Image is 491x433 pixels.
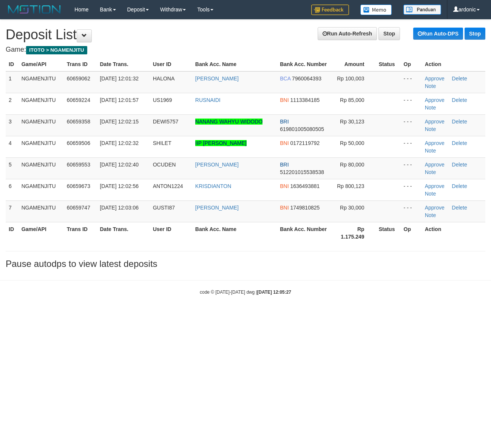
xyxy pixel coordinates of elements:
[6,4,63,15] img: MOTION_logo.png
[452,183,467,189] a: Delete
[153,140,171,146] span: SHILET
[376,57,401,71] th: Status
[333,57,375,71] th: Amount
[292,76,321,82] span: 7960064393
[465,28,485,40] a: Stop
[452,76,467,82] a: Delete
[452,162,467,168] a: Delete
[192,57,277,71] th: Bank Acc. Name
[401,136,422,157] td: - - -
[192,222,277,243] th: Bank Acc. Name
[6,222,19,243] th: ID
[452,140,467,146] a: Delete
[340,205,364,211] span: Rp 30,000
[376,222,401,243] th: Status
[340,97,364,103] span: Rp 85,000
[19,57,64,71] th: Game/API
[97,222,150,243] th: Date Trans.
[100,162,138,168] span: [DATE] 12:02:40
[19,136,64,157] td: NGAMENJITU
[67,205,90,211] span: 60659747
[67,76,90,82] span: 60659062
[153,76,175,82] span: HALONA
[6,136,19,157] td: 4
[280,119,289,125] span: BRI
[195,76,239,82] a: [PERSON_NAME]
[100,76,138,82] span: [DATE] 12:01:32
[67,162,90,168] span: 60659553
[403,5,441,15] img: panduan.png
[422,222,485,243] th: Action
[100,140,138,146] span: [DATE] 12:02:32
[452,97,467,103] a: Delete
[100,119,138,125] span: [DATE] 12:02:15
[67,140,90,146] span: 60659506
[280,183,289,189] span: BNI
[422,57,485,71] th: Action
[195,162,239,168] a: [PERSON_NAME]
[401,57,422,71] th: Op
[64,222,97,243] th: Trans ID
[413,28,463,40] a: Run Auto-DPS
[97,57,150,71] th: Date Trans.
[425,148,436,154] a: Note
[340,119,364,125] span: Rp 30,123
[290,183,320,189] span: 1636493881
[280,140,289,146] span: BNI
[6,179,19,200] td: 6
[153,97,172,103] span: US1969
[425,140,445,146] a: Approve
[401,222,422,243] th: Op
[153,183,183,189] span: ANTON1224
[425,97,445,103] a: Approve
[280,162,289,168] span: BRI
[6,259,485,269] h3: Pause autodps to view latest deposits
[19,200,64,222] td: NGAMENJITU
[100,97,138,103] span: [DATE] 12:01:57
[19,93,64,114] td: NGAMENJITU
[360,5,392,15] img: Button%20Memo.svg
[100,205,138,211] span: [DATE] 12:03:06
[425,191,436,197] a: Note
[425,76,445,82] a: Approve
[19,114,64,136] td: NGAMENJITU
[425,83,436,89] a: Note
[318,27,377,40] a: Run Auto-Refresh
[311,5,349,15] img: Feedback.jpg
[425,212,436,218] a: Note
[6,71,19,93] td: 1
[401,200,422,222] td: - - -
[19,222,64,243] th: Game/API
[6,27,485,42] h1: Deposit List
[153,162,176,168] span: OCUDEN
[6,114,19,136] td: 3
[425,183,445,189] a: Approve
[195,119,262,125] a: NANANG WAHYU WIDODO
[100,183,138,189] span: [DATE] 12:02:56
[401,71,422,93] td: - - -
[277,57,333,71] th: Bank Acc. Number
[6,157,19,179] td: 5
[280,76,290,82] span: BCA
[150,57,192,71] th: User ID
[340,162,364,168] span: Rp 80,000
[195,205,239,211] a: [PERSON_NAME]
[67,97,90,103] span: 60659224
[19,157,64,179] td: NGAMENJITU
[6,200,19,222] td: 7
[153,205,175,211] span: GUSTI87
[195,140,247,146] a: IIP [PERSON_NAME]
[200,290,291,295] small: code © [DATE]-[DATE] dwg |
[425,126,436,132] a: Note
[378,27,400,40] a: Stop
[337,76,364,82] span: Rp 100,003
[26,46,87,54] span: ITOTO > NGAMENJITU
[333,222,375,243] th: Rp 1.175.249
[401,93,422,114] td: - - -
[425,205,445,211] a: Approve
[6,57,19,71] th: ID
[6,93,19,114] td: 2
[257,290,291,295] strong: [DATE] 12:05:27
[290,140,320,146] span: 0172119792
[452,119,467,125] a: Delete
